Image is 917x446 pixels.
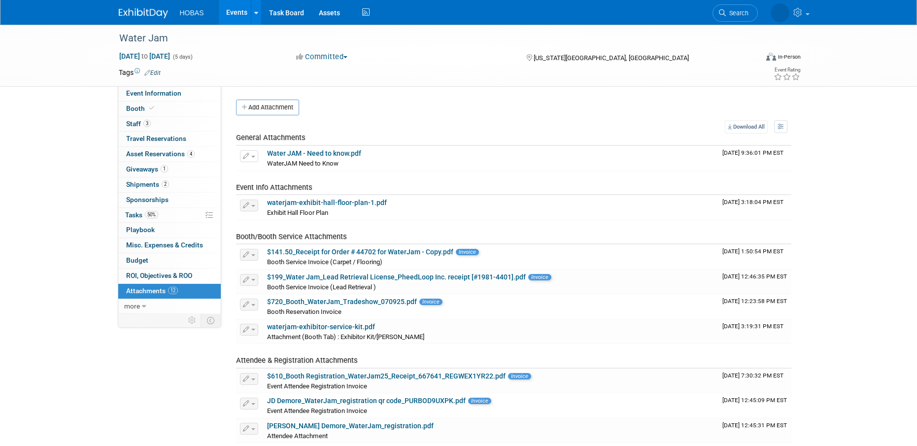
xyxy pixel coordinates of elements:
td: Toggle Event Tabs [201,314,221,327]
td: Upload Timestamp [718,294,791,319]
span: Search [726,9,748,17]
span: Invoice [468,398,491,404]
span: Upload Timestamp [722,397,787,404]
a: Tasks50% [118,208,221,223]
span: 50% [145,211,158,218]
span: Upload Timestamp [722,199,783,206]
div: In-Person [778,53,801,61]
span: Upload Timestamp [722,372,783,379]
span: Asset Reservations [126,150,195,158]
a: JD Demore_WaterJam_registration qr code_PURBOD9UXPK.pdf [267,397,466,405]
a: $141.50_Receipt for Order # 44702 for WaterJam - Copy.pdf [267,248,453,256]
span: Invoice [456,249,479,255]
span: Attachments [126,287,178,295]
span: Booth [126,104,156,112]
a: Attachments12 [118,284,221,299]
span: Upload Timestamp [722,323,783,330]
span: Booth Service Invoice (Carpet / Flooring) [267,258,382,266]
td: Upload Timestamp [718,393,791,418]
span: Travel Reservations [126,135,186,142]
a: Giveaways1 [118,162,221,177]
span: HOBAS [180,9,204,17]
td: Upload Timestamp [718,319,791,344]
span: Exhibit Hall Floor Plan [267,209,328,216]
a: $720_Booth_WaterJam_Tradeshow_070925.pdf [267,298,417,306]
span: 1 [161,165,168,172]
span: Booth Reservation Invoice [267,308,341,315]
span: Invoice [508,373,531,379]
span: Invoice [528,274,551,280]
a: Travel Reservations [118,132,221,146]
span: Event Attendee Registration Invoice [267,382,367,390]
a: Shipments2 [118,177,221,192]
span: 2 [162,180,169,188]
a: $199_Water Jam_Lead Retrieval License_PheedLoop Inc. receipt [#1981-4401].pdf [267,273,526,281]
div: Event Format [700,51,801,66]
span: Booth Service Invoice (Lead Retrieval ) [267,283,376,291]
td: Upload Timestamp [718,146,791,171]
a: waterjam-exhibitor-service-kit.pdf [267,323,375,331]
a: Edit [144,69,161,76]
div: Event Rating [774,68,800,72]
span: more [124,302,140,310]
div: Water Jam [116,30,743,47]
a: Download All [725,120,768,134]
span: Upload Timestamp [722,149,783,156]
span: Upload Timestamp [722,298,787,305]
span: Event Attendee Registration Invoice [267,407,367,414]
span: General Attachments [236,133,306,142]
span: Upload Timestamp [722,273,787,280]
td: Personalize Event Tab Strip [184,314,201,327]
td: Tags [119,68,161,77]
span: Upload Timestamp [722,248,783,255]
button: Add Attachment [236,100,299,115]
img: Format-Inperson.png [766,53,776,61]
span: to [140,52,149,60]
span: (5 days) [172,54,193,60]
a: ROI, Objectives & ROO [118,269,221,283]
span: Invoice [419,299,442,305]
span: WaterJAM Need to Know [267,160,339,167]
span: Event Information [126,89,181,97]
span: [US_STATE][GEOGRAPHIC_DATA], [GEOGRAPHIC_DATA] [534,54,689,62]
span: Giveaways [126,165,168,173]
span: Sponsorships [126,196,169,204]
img: Lia Chowdhury [771,3,789,22]
a: Water JAM - Need to know.pdf [267,149,361,157]
span: Attachment (Booth Tab) : Exhibitor Kit/[PERSON_NAME] [267,333,424,341]
a: Budget [118,253,221,268]
a: Misc. Expenses & Credits [118,238,221,253]
span: Event Info Attachments [236,183,312,192]
a: Playbook [118,223,221,238]
td: Upload Timestamp [718,270,791,294]
span: Misc. Expenses & Credits [126,241,203,249]
span: Staff [126,120,151,128]
span: Budget [126,256,148,264]
span: ROI, Objectives & ROO [126,272,192,279]
td: Upload Timestamp [718,244,791,269]
span: Attendee Attachment [267,432,328,440]
a: waterjam-exhibit-hall-floor-plan-1.pdf [267,199,387,206]
span: [DATE] [DATE] [119,52,170,61]
a: $610_Booth Registration_WaterJam25_Receipt_667641_REGWEX1YR22.pdf [267,372,506,380]
a: more [118,299,221,314]
a: Asset Reservations4 [118,147,221,162]
img: ExhibitDay [119,8,168,18]
button: Committed [293,52,351,62]
span: 12 [168,287,178,294]
span: Tasks [125,211,158,219]
a: Staff3 [118,117,221,132]
a: Event Information [118,86,221,101]
td: Upload Timestamp [718,195,791,220]
span: Upload Timestamp [722,422,787,429]
span: Booth/Booth Service Attachments [236,232,347,241]
span: 3 [143,120,151,127]
span: 4 [187,150,195,158]
a: Sponsorships [118,193,221,207]
span: Attendee & Registration Attachments [236,356,358,365]
a: [PERSON_NAME] Demore_WaterJam_registration.pdf [267,422,434,430]
a: Booth [118,102,221,116]
span: Playbook [126,226,155,234]
td: Upload Timestamp [718,369,791,393]
td: Upload Timestamp [718,418,791,443]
